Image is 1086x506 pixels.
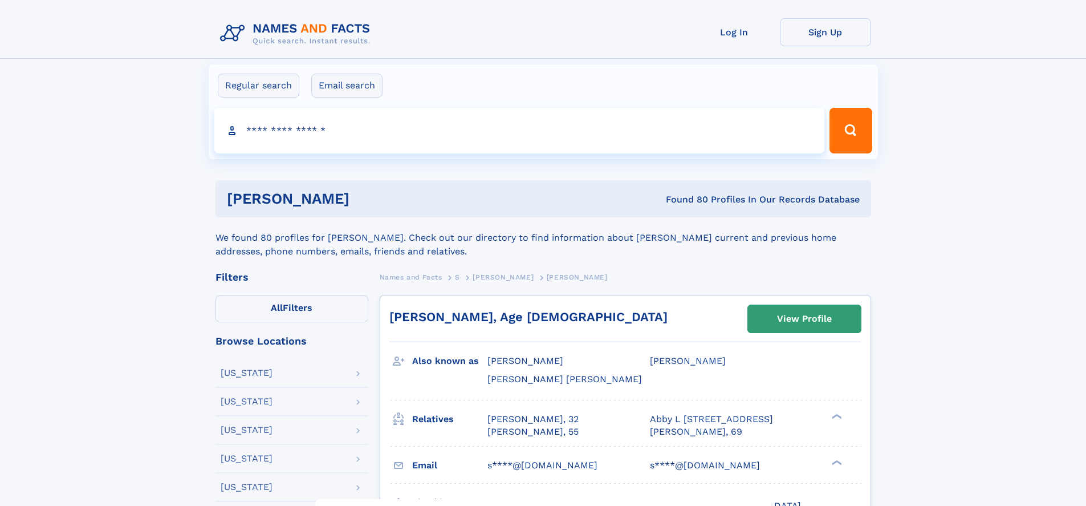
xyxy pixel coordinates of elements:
[221,426,272,435] div: [US_STATE]
[412,456,487,475] h3: Email
[271,302,283,313] span: All
[311,74,383,98] label: Email search
[650,426,742,438] a: [PERSON_NAME], 69
[829,459,843,466] div: ❯
[221,369,272,378] div: [US_STATE]
[218,74,299,98] label: Regular search
[215,295,368,322] label: Filters
[215,217,871,258] div: We found 80 profiles for [PERSON_NAME]. Check out our directory to find information about [PERSON...
[829,108,872,153] button: Search Button
[215,272,368,282] div: Filters
[215,18,380,49] img: Logo Names and Facts
[780,18,871,46] a: Sign Up
[689,18,780,46] a: Log In
[507,193,860,206] div: Found 80 Profiles In Our Records Database
[473,273,534,281] span: [PERSON_NAME]
[487,426,579,438] a: [PERSON_NAME], 55
[455,273,460,281] span: S
[227,192,508,206] h1: [PERSON_NAME]
[380,270,442,284] a: Names and Facts
[487,413,579,426] a: [PERSON_NAME], 32
[221,454,272,463] div: [US_STATE]
[221,483,272,492] div: [US_STATE]
[650,413,773,426] a: Abby L [STREET_ADDRESS]
[487,355,563,366] span: [PERSON_NAME]
[829,412,843,420] div: ❯
[221,397,272,406] div: [US_STATE]
[214,108,825,153] input: search input
[650,355,726,366] span: [PERSON_NAME]
[487,374,642,384] span: [PERSON_NAME] [PERSON_NAME]
[777,306,832,332] div: View Profile
[473,270,534,284] a: [PERSON_NAME]
[389,310,668,324] a: [PERSON_NAME], Age [DEMOGRAPHIC_DATA]
[748,305,861,333] a: View Profile
[412,410,487,429] h3: Relatives
[547,273,608,281] span: [PERSON_NAME]
[412,351,487,371] h3: Also known as
[215,336,368,346] div: Browse Locations
[455,270,460,284] a: S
